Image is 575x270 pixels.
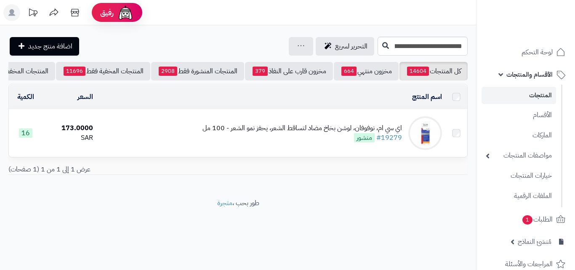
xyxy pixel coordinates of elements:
span: مُنشئ النماذج [518,236,551,248]
a: #19279 [376,133,402,143]
a: الماركات [482,126,556,144]
a: مخزون قارب على النفاذ379 [245,62,333,80]
span: لوحة التحكم [522,46,553,58]
a: التحرير لسريع [316,37,374,56]
a: تحديثات المنصة [22,4,43,23]
a: لوحة التحكم [482,42,570,62]
div: عرض 1 إلى 1 من 1 (1 صفحات) [2,165,238,174]
span: 1 [522,215,532,225]
span: 11696 [64,67,85,76]
span: اضافة منتج جديد [28,41,72,51]
a: السعر [77,92,93,102]
div: 173.0000 [45,123,93,133]
a: المنتجات [482,87,556,104]
span: 379 [253,67,268,76]
a: مخزون منتهي664 [334,62,399,80]
div: اي سي ام، نوفوفان، لوشن بخاخ مضاد لتساقط الشعر، يحفز نمو الشعر - 100 مل [202,123,402,133]
span: 16 [19,128,32,138]
a: اسم المنتج [412,92,442,102]
img: ai-face.png [117,4,134,21]
span: 14604 [407,67,429,76]
span: الأقسام والمنتجات [506,69,553,80]
a: مواصفات المنتجات [482,147,556,165]
span: 2908 [159,67,177,76]
a: خيارات المنتجات [482,167,556,185]
a: الطلبات1 [482,209,570,230]
span: التحرير لسريع [335,41,367,51]
a: الأقسام [482,106,556,124]
img: logo-2.png [518,22,567,40]
span: الطلبات [522,214,553,225]
a: المنتجات المنشورة فقط2908 [151,62,244,80]
div: SAR [45,133,93,143]
a: المنتجات المخفية فقط11696 [56,62,150,80]
img: اي سي ام، نوفوفان، لوشن بخاخ مضاد لتساقط الشعر، يحفز نمو الشعر - 100 مل [408,116,442,150]
span: رفيق [100,8,114,18]
span: المراجعات والأسئلة [505,258,553,270]
span: منشور [354,133,375,142]
a: متجرة [217,198,232,208]
a: الملفات الرقمية [482,187,556,205]
span: 664 [341,67,357,76]
a: كل المنتجات14604 [399,62,468,80]
a: الكمية [17,92,34,102]
a: اضافة منتج جديد [10,37,79,56]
